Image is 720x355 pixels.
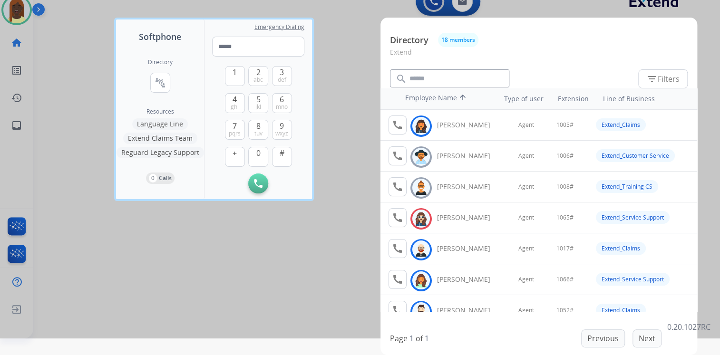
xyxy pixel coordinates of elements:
img: avatar [414,273,428,288]
mat-icon: filter_list [646,73,658,85]
button: 4ghi [225,93,245,113]
button: Language Line [132,118,188,130]
div: [PERSON_NAME] [437,151,501,161]
mat-icon: call [392,119,403,131]
img: avatar [414,150,428,164]
img: call-button [254,179,263,188]
span: 8 [256,120,261,132]
th: Line of Business [598,89,692,108]
span: Agent [518,152,534,160]
button: Reguard Legacy Support [117,147,204,158]
span: # [280,147,284,159]
mat-icon: connect_without_contact [155,77,166,88]
div: [PERSON_NAME] [437,275,501,284]
mat-icon: arrow_upward [457,93,468,105]
button: Filters [638,69,688,88]
button: Extend Claims Team [123,133,197,144]
mat-icon: call [392,243,403,254]
mat-icon: call [392,212,403,223]
mat-icon: call [392,181,403,192]
p: 0.20.1027RC [667,321,710,333]
span: 1 [233,67,237,78]
span: 6 [280,94,284,105]
th: Type of user [491,89,548,108]
button: 2abc [248,66,268,86]
div: Extend_Claims [596,304,646,317]
span: 9 [280,120,284,132]
span: Agent [518,276,534,283]
button: 1 [225,66,245,86]
span: Emergency Dialing [254,23,304,31]
span: jkl [255,103,261,111]
mat-icon: call [392,305,403,316]
span: 5 [256,94,261,105]
span: 0 [256,147,261,159]
div: [PERSON_NAME] [437,213,501,222]
span: def [278,76,286,84]
span: Agent [518,307,534,314]
button: 18 members [438,33,478,47]
button: 7pqrs [225,120,245,140]
th: Extension [553,89,593,108]
th: Employee Name [400,88,486,109]
p: Extend [390,47,688,65]
img: avatar [414,181,428,195]
button: + [225,147,245,167]
span: Resources [146,108,174,115]
p: Calls [159,174,172,182]
img: avatar [414,304,428,319]
div: Extend_Customer Service [596,149,675,162]
div: Extend_Training CS [596,180,658,193]
span: Filters [646,73,680,85]
div: [PERSON_NAME] [437,244,501,253]
img: avatar [414,242,428,257]
span: tuv [254,130,263,137]
button: 0 [248,147,268,167]
span: 3 [280,67,284,78]
p: Page [390,333,408,344]
p: 0 [149,174,157,182]
span: 7 [233,120,237,132]
button: # [272,147,292,167]
span: 1006# [556,152,574,160]
span: Agent [518,245,534,252]
div: Extend_Service Support [596,211,670,224]
img: avatar [414,211,428,226]
p: of [416,333,423,344]
div: Extend_Service Support [596,273,670,286]
div: [PERSON_NAME] [437,182,501,192]
span: 1008# [556,183,574,191]
button: 6mno [272,93,292,113]
span: 4 [233,94,237,105]
mat-icon: call [392,150,403,162]
span: Agent [518,121,534,129]
button: 8tuv [248,120,268,140]
div: Extend_Claims [596,242,646,255]
div: Extend_Claims [596,118,646,131]
div: [PERSON_NAME] [437,306,501,315]
img: avatar [414,119,428,134]
span: 1017# [556,245,574,252]
span: mno [276,103,288,111]
span: abc [253,76,263,84]
button: 5jkl [248,93,268,113]
span: wxyz [275,130,288,137]
span: 1005# [556,121,574,129]
div: [PERSON_NAME] [437,120,501,130]
span: Agent [518,183,534,191]
span: + [233,147,237,159]
span: ghi [231,103,239,111]
span: Agent [518,214,534,221]
span: 1066# [556,276,574,283]
span: 2 [256,67,261,78]
span: Softphone [139,30,181,43]
button: 0Calls [146,173,175,184]
span: 1052# [556,307,574,314]
span: 1065# [556,214,574,221]
span: pqrs [229,130,241,137]
mat-icon: call [392,274,403,285]
mat-icon: search [396,73,407,85]
p: Directory [390,34,428,47]
button: 9wxyz [272,120,292,140]
button: 3def [272,66,292,86]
